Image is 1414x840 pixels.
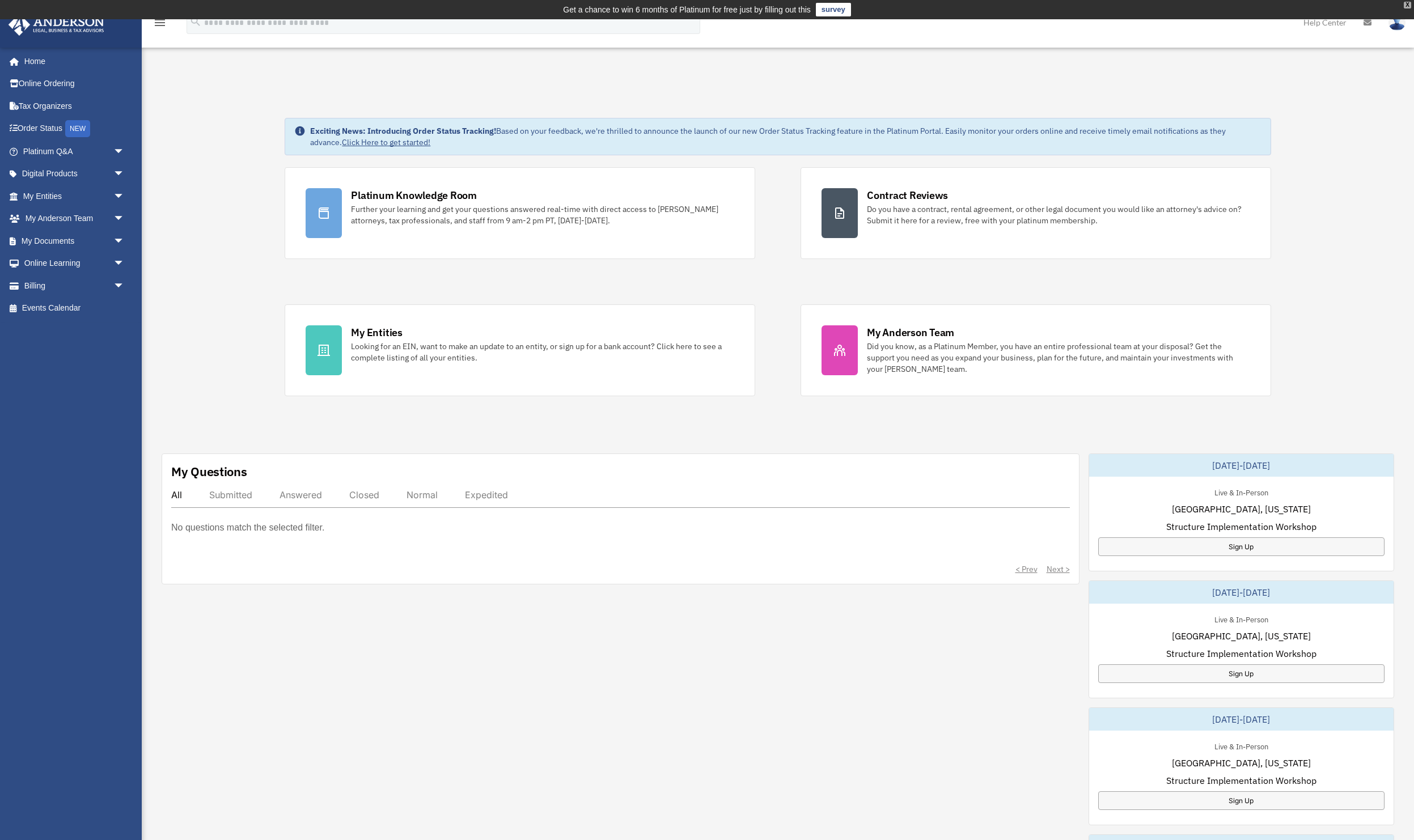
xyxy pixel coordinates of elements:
[1089,708,1394,731] div: [DATE]-[DATE]
[113,230,136,253] span: arrow_drop_down
[407,489,438,500] div: Normal
[171,489,182,500] div: All
[5,14,108,36] img: Anderson Advisors Platinum Portal
[113,207,136,231] span: arrow_drop_down
[867,341,1250,375] div: Did you know, as a Platinum Member, you have an entire professional team at your disposal? Get th...
[1172,756,1311,770] span: [GEOGRAPHIC_DATA], [US_STATE]
[816,3,851,16] a: survey
[113,163,136,186] span: arrow_drop_down
[113,185,136,208] span: arrow_drop_down
[1089,454,1394,477] div: [DATE]-[DATE]
[8,274,142,297] a: Billingarrow_drop_down
[8,50,136,73] a: Home
[1205,613,1277,625] div: Live & In-Person
[342,137,430,147] a: Click Here to get started!
[65,120,90,137] div: NEW
[153,20,167,29] a: menu
[1388,14,1405,31] img: User Pic
[8,230,142,252] a: My Documentsarrow_drop_down
[285,304,755,396] a: My Entities Looking for an EIN, want to make an update to an entity, or sign up for a bank accoun...
[113,274,136,298] span: arrow_drop_down
[285,167,755,259] a: Platinum Knowledge Room Further your learning and get your questions answered real-time with dire...
[8,73,142,95] a: Online Ordering
[280,489,322,500] div: Answered
[1166,647,1316,660] span: Structure Implementation Workshop
[1098,791,1385,810] a: Sign Up
[1404,2,1411,9] div: close
[1166,774,1316,787] span: Structure Implementation Workshop
[465,489,508,500] div: Expedited
[867,325,954,340] div: My Anderson Team
[209,489,252,500] div: Submitted
[8,140,142,163] a: Platinum Q&Aarrow_drop_down
[349,489,379,500] div: Closed
[1098,664,1385,683] a: Sign Up
[1172,629,1311,643] span: [GEOGRAPHIC_DATA], [US_STATE]
[171,520,324,536] p: No questions match the selected filter.
[8,95,142,117] a: Tax Organizers
[801,304,1271,396] a: My Anderson Team Did you know, as a Platinum Member, you have an entire professional team at your...
[171,463,247,480] div: My Questions
[8,207,142,230] a: My Anderson Teamarrow_drop_down
[1089,581,1394,604] div: [DATE]-[DATE]
[8,297,142,320] a: Events Calendar
[8,185,142,207] a: My Entitiesarrow_drop_down
[867,203,1250,226] div: Do you have a contract, rental agreement, or other legal document you would like an attorney's ad...
[351,188,477,202] div: Platinum Knowledge Room
[189,15,202,28] i: search
[8,163,142,185] a: Digital Productsarrow_drop_down
[351,203,734,226] div: Further your learning and get your questions answered real-time with direct access to [PERSON_NAM...
[310,125,1261,148] div: Based on your feedback, we're thrilled to announce the launch of our new Order Status Tracking fe...
[1205,486,1277,498] div: Live & In-Person
[8,252,142,275] a: Online Learningarrow_drop_down
[351,325,402,340] div: My Entities
[310,126,496,136] strong: Exciting News: Introducing Order Status Tracking!
[563,3,811,16] div: Get a chance to win 6 months of Platinum for free just by filling out this
[1172,502,1311,516] span: [GEOGRAPHIC_DATA], [US_STATE]
[351,341,734,363] div: Looking for an EIN, want to make an update to an entity, or sign up for a bank account? Click her...
[867,188,948,202] div: Contract Reviews
[1205,740,1277,752] div: Live & In-Person
[113,140,136,163] span: arrow_drop_down
[153,16,167,29] i: menu
[8,117,142,141] a: Order StatusNEW
[113,252,136,275] span: arrow_drop_down
[801,167,1271,259] a: Contract Reviews Do you have a contract, rental agreement, or other legal document you would like...
[1098,537,1385,556] a: Sign Up
[1166,520,1316,533] span: Structure Implementation Workshop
